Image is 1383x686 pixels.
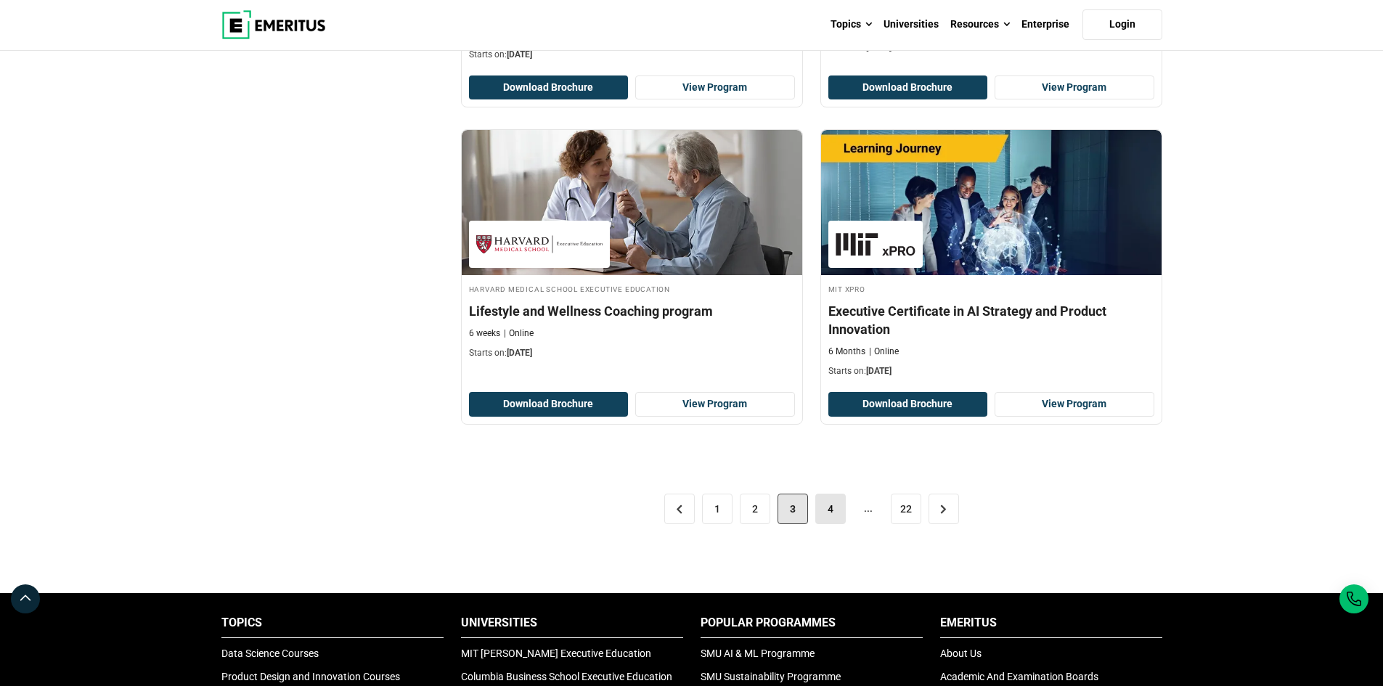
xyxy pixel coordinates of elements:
[740,494,770,524] a: 2
[702,494,733,524] a: 1
[853,494,884,524] span: ...
[940,671,1098,682] a: Academic And Examination Boards
[778,494,808,524] span: 3
[995,392,1154,417] a: View Program
[828,282,1154,295] h4: MIT xPRO
[828,302,1154,338] h4: Executive Certificate in AI Strategy and Product Innovation
[469,347,795,359] p: Starts on:
[821,130,1162,385] a: AI and Machine Learning Course by MIT xPRO - August 28, 2025 MIT xPRO MIT xPRO Executive Certific...
[664,494,695,524] a: <
[469,302,795,320] h4: Lifestyle and Wellness Coaching program
[995,75,1154,100] a: View Program
[461,648,651,659] a: MIT [PERSON_NAME] Executive Education
[869,346,899,358] p: Online
[1082,9,1162,40] a: Login
[821,130,1162,275] img: Executive Certificate in AI Strategy and Product Innovation | Online AI and Machine Learning Course
[866,366,892,376] span: [DATE]
[701,648,815,659] a: SMU AI & ML Programme
[476,228,603,261] img: Harvard Medical School Executive Education
[469,327,500,340] p: 6 weeks
[507,49,532,60] span: [DATE]
[828,75,988,100] button: Download Brochure
[866,42,892,52] span: [DATE]
[929,494,959,524] a: >
[221,671,400,682] a: Product Design and Innovation Courses
[635,75,795,100] a: View Program
[940,648,982,659] a: About Us
[828,365,1154,377] p: Starts on:
[504,327,534,340] p: Online
[828,346,865,358] p: 6 Months
[828,392,988,417] button: Download Brochure
[462,130,802,367] a: Healthcare Course by Harvard Medical School Executive Education - August 28, 2025 Harvard Medical...
[461,671,672,682] a: Columbia Business School Executive Education
[635,392,795,417] a: View Program
[507,348,532,358] span: [DATE]
[701,671,841,682] a: SMU Sustainability Programme
[836,228,915,261] img: MIT xPRO
[469,282,795,295] h4: Harvard Medical School Executive Education
[469,75,629,100] button: Download Brochure
[462,130,802,275] img: Lifestyle and Wellness Coaching program | Online Healthcare Course
[469,49,795,61] p: Starts on:
[221,648,319,659] a: Data Science Courses
[891,494,921,524] a: 22
[815,494,846,524] a: 4
[469,392,629,417] button: Download Brochure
